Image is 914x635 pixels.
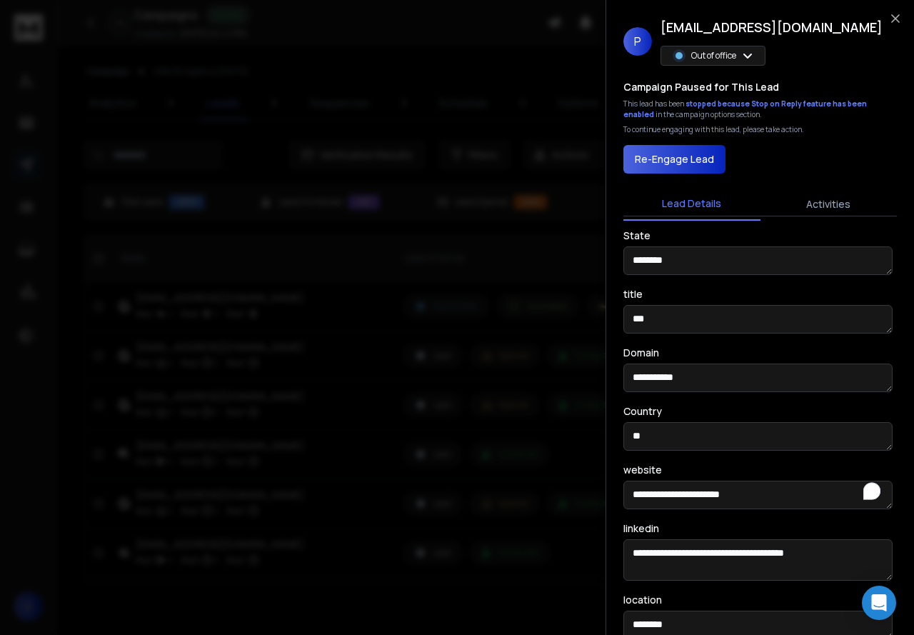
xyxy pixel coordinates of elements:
div: Open Intercom Messenger [862,586,896,620]
span: P [623,27,652,56]
h1: [EMAIL_ADDRESS][DOMAIN_NAME] [661,17,883,37]
label: website [623,465,662,475]
label: location [623,595,662,605]
p: Out of office [691,50,736,61]
button: Lead Details [623,188,760,221]
button: Re-Engage Lead [623,145,725,174]
p: To continue engaging with this lead, please take action. [623,124,804,135]
label: linkedin [623,524,659,534]
button: Activities [760,189,898,220]
div: This lead has been in the campaign options section. [623,99,897,120]
label: State [623,231,651,241]
textarea: To enrich screen reader interactions, please activate Accessibility in Grammarly extension settings [623,481,893,509]
label: Domain [623,348,659,358]
h3: Campaign Paused for This Lead [623,80,779,94]
label: title [623,289,643,299]
label: Country [623,406,662,416]
span: stopped because Stop on Reply feature has been enabled [623,99,867,119]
